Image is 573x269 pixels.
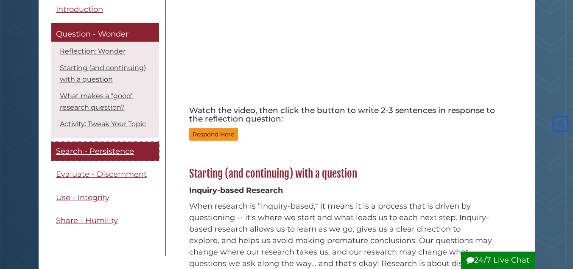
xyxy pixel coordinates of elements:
a: Reflection: Wonder [60,47,126,55]
h5: Watch the video, then click the button to write 2-3 sentences in response to the reflection quest... [189,106,505,124]
a: Activity: Tweak Your Topic [60,120,146,128]
a: Evaluate - Discernment [51,165,159,184]
span: Share - Humility [56,216,118,226]
button: Respond Here [189,128,238,141]
span: Introduction [56,5,103,14]
strong: Inquiry-based Research [189,186,283,195]
button: 24/7 Live Chat [461,252,535,269]
h2: Starting (and continuing) with a question [185,167,509,181]
span: Question - Wonder [56,30,129,39]
span: Evaluate - Discernment [56,170,147,179]
a: Starting (and continuing) with a question [60,64,146,83]
span: Use - Integrity [56,193,109,202]
a: Use - Integrity [51,188,159,207]
a: Question - Wonder [51,23,159,42]
a: Share - Humility [51,212,159,231]
a: Search - Persistence [51,142,159,161]
a: Back to Top [551,119,571,128]
span: Search - Persistence [56,147,134,156]
a: What makes a "good" research question? [60,92,134,111]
